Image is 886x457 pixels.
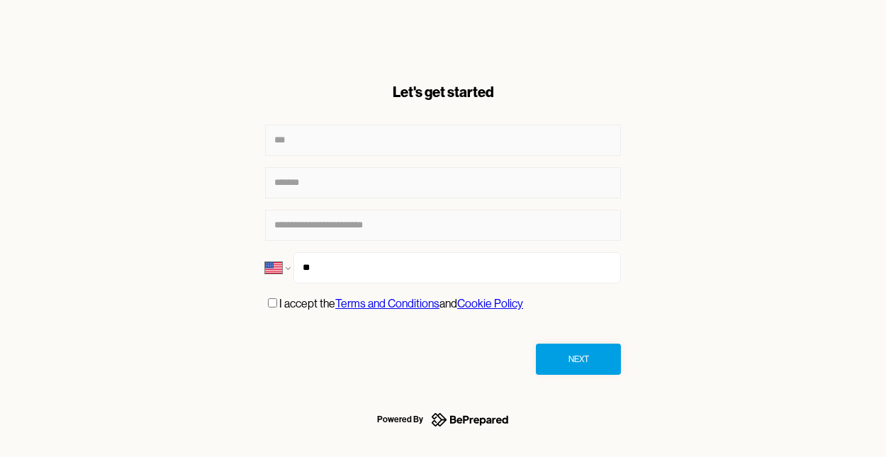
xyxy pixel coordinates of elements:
a: Cookie Policy [457,297,523,310]
div: Let's get started [265,82,621,102]
button: Next [536,344,621,375]
div: Powered By [377,411,423,428]
div: Next [568,352,589,366]
a: Terms and Conditions [335,297,439,310]
p: I accept the and [279,295,523,313]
